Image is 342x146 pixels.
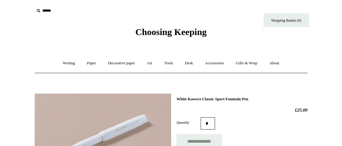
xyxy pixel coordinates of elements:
a: About [264,55,285,71]
a: Decorative paper [102,55,140,71]
a: Desk [179,55,199,71]
label: Quantity [176,120,201,125]
a: Writing [57,55,80,71]
a: Gifts & Wrap [230,55,263,71]
a: Art [142,55,158,71]
h1: White Kaweco Classic Sport Fountain Pen [176,97,307,101]
a: Shopping Basket (0) [263,13,309,27]
a: Tools [159,55,178,71]
a: Choosing Keeping [135,32,206,36]
h2: £25.00 [176,107,307,113]
a: Accessories [199,55,229,71]
a: Paper [81,55,101,71]
span: Choosing Keeping [135,27,206,37]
